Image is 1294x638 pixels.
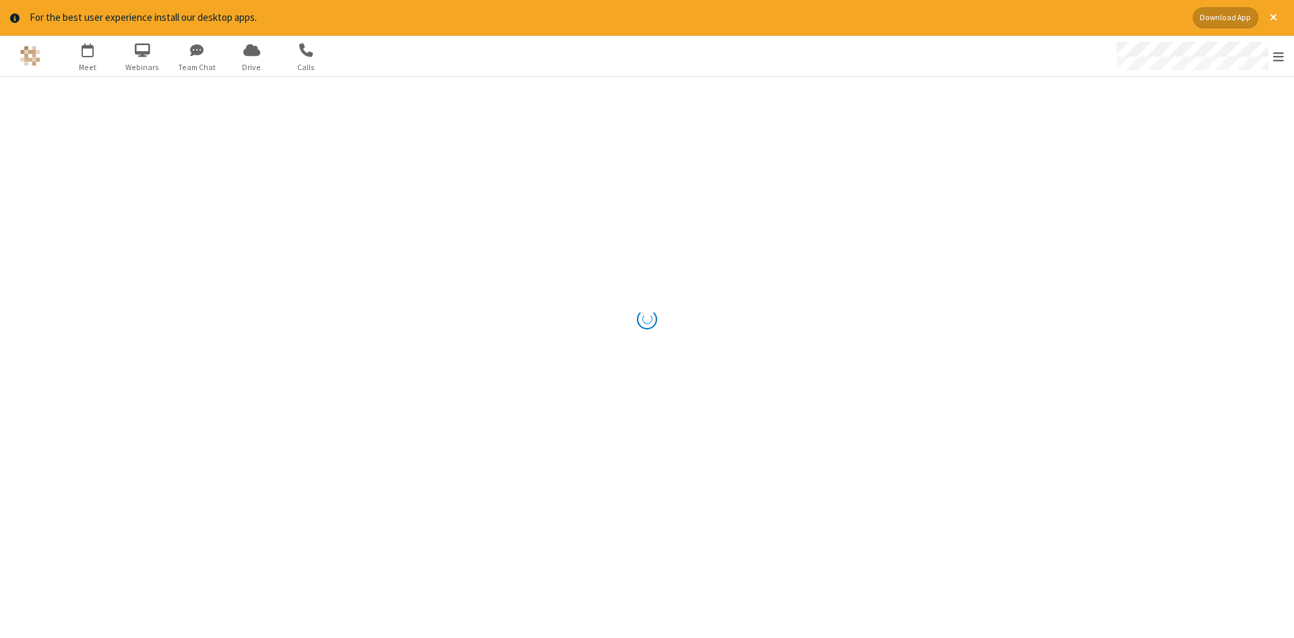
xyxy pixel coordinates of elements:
button: Download App [1193,7,1258,28]
div: Open menu [1104,36,1294,76]
span: Team Chat [172,61,222,73]
span: Calls [281,61,332,73]
img: QA Selenium DO NOT DELETE OR CHANGE [20,46,40,66]
button: Logo [5,36,55,76]
span: Drive [226,61,277,73]
span: Meet [63,61,113,73]
button: Close alert [1263,7,1284,28]
div: For the best user experience install our desktop apps. [30,10,1183,26]
span: Webinars [117,61,168,73]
